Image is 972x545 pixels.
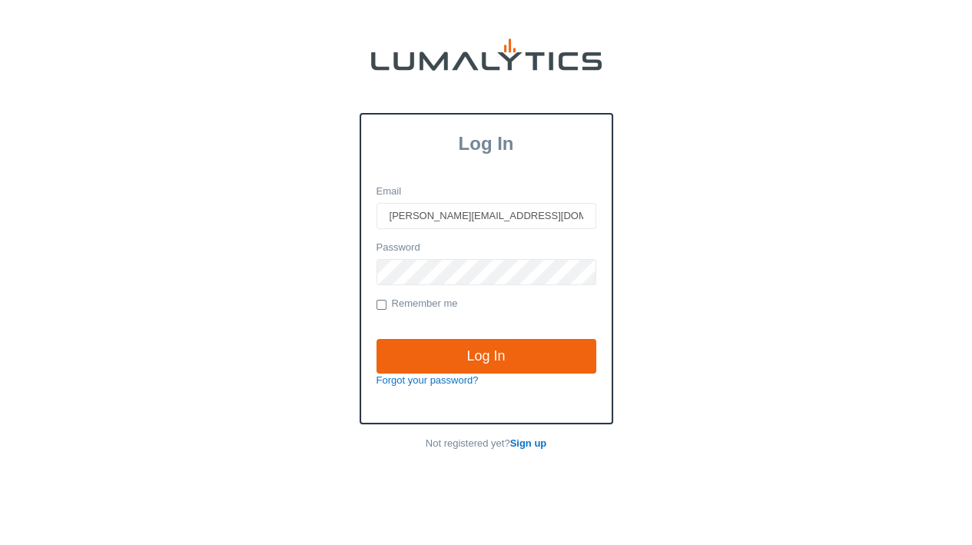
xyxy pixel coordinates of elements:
a: Forgot your password? [377,374,479,386]
label: Email [377,184,402,199]
input: Remember me [377,300,386,310]
p: Not registered yet? [360,437,613,451]
h3: Log In [361,133,612,155]
input: Log In [377,339,596,374]
a: Sign up [510,437,547,449]
img: lumalytics-black-e9b537c871f77d9ce8d3a6940f85695cd68c596e3f819dc492052d1098752254.png [371,38,602,71]
label: Remember me [377,297,458,312]
input: Email [377,203,596,229]
label: Password [377,241,420,255]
